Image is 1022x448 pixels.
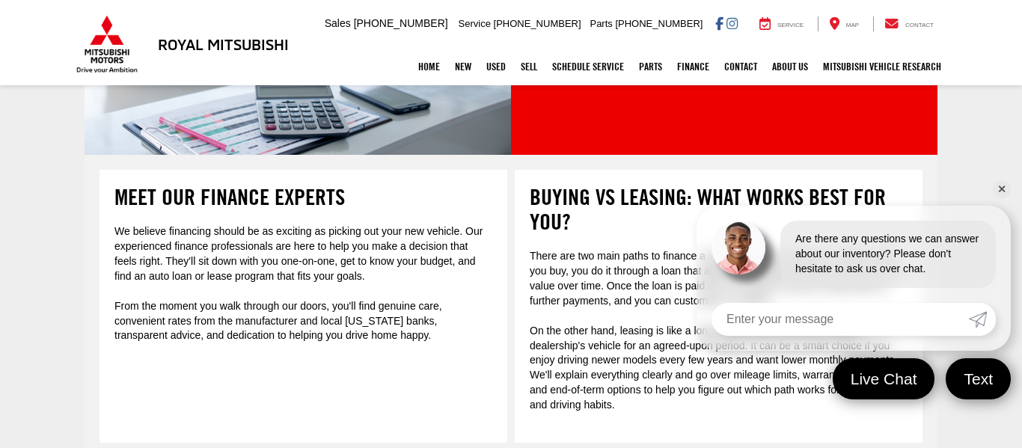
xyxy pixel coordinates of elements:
a: About Us [765,48,816,85]
a: Sell [513,48,545,85]
span: Sales [325,17,351,29]
img: Mitsubishi [73,15,141,73]
span: Parts [590,18,612,29]
img: Agent profile photo [712,221,765,274]
span: Service [459,18,491,29]
input: Enter your message [712,303,969,336]
p: On the other hand, leasing is like a long-term rental in which you drive a dealership's vehicle f... [530,324,908,414]
span: Text [956,369,1000,389]
span: [PHONE_NUMBER] [354,17,448,29]
h2: Buying vs Leasing: What Works Best for You? [530,185,908,234]
span: [PHONE_NUMBER] [615,18,703,29]
a: Mitsubishi Vehicle Research [816,48,949,85]
a: Submit [969,303,996,336]
p: There are two main paths to finance a vehicle: buying or leasing. Usually, when you buy, you do i... [530,249,908,309]
a: Home [411,48,447,85]
a: Text [946,358,1011,399]
a: Used [479,48,513,85]
h2: Meet Our Finance Experts [114,185,492,209]
a: Service [748,16,815,31]
a: Schedule Service: Opens in a new tab [545,48,631,85]
span: Live Chat [843,369,925,389]
div: Are there any questions we can answer about our inventory? Please don't hesitate to ask us over c... [780,221,996,288]
h3: Royal Mitsubishi [158,36,289,52]
a: Facebook: Click to visit our Facebook page [715,17,723,29]
a: Finance [670,48,717,85]
a: Live Chat [833,358,935,399]
p: We believe financing should be as exciting as picking out your new vehicle. Our experienced finan... [114,224,492,284]
a: Instagram: Click to visit our Instagram page [726,17,738,29]
a: Contact [717,48,765,85]
a: Map [818,16,870,31]
span: Map [846,22,859,28]
a: Parts: Opens in a new tab [631,48,670,85]
span: Service [777,22,804,28]
span: [PHONE_NUMBER] [494,18,581,29]
p: From the moment you walk through our doors, you'll find genuine care, convenient rates from the m... [114,299,492,344]
a: New [447,48,479,85]
a: Contact [873,16,945,31]
span: Contact [905,22,934,28]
